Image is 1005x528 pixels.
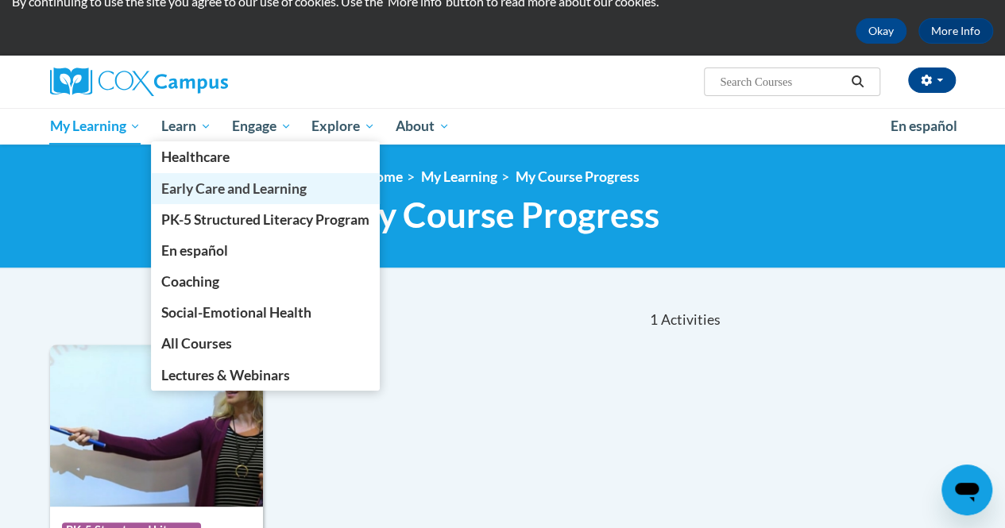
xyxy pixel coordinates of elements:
[421,168,497,185] a: My Learning
[660,311,720,329] span: Activities
[856,18,906,44] button: Okay
[650,311,658,329] span: 1
[396,117,450,136] span: About
[232,117,292,136] span: Engage
[38,108,968,145] div: Main menu
[161,148,230,165] span: Healthcare
[161,242,228,259] span: En español
[151,297,380,328] a: Social-Emotional Health
[151,235,380,266] a: En español
[151,173,380,204] a: Early Care and Learning
[161,335,232,352] span: All Courses
[365,168,403,185] a: Home
[222,108,302,145] a: Engage
[161,211,369,228] span: PK-5 Structured Literacy Program
[50,67,336,96] a: Cox Campus
[718,72,845,91] input: Search Courses
[941,464,992,515] iframe: Button to launch messaging window
[151,360,380,391] a: Lectures & Webinars
[311,117,375,136] span: Explore
[161,367,290,383] span: Lectures & Webinars
[161,304,311,321] span: Social-Emotional Health
[918,18,993,44] a: More Info
[151,141,380,172] a: Healthcare
[891,118,957,134] span: En español
[346,194,659,236] span: My Course Progress
[40,108,152,145] a: My Learning
[151,266,380,297] a: Coaching
[50,67,228,96] img: Cox Campus
[161,273,219,290] span: Coaching
[908,67,956,93] button: Account Settings
[151,328,380,359] a: All Courses
[151,204,380,235] a: PK-5 Structured Literacy Program
[49,117,141,136] span: My Learning
[161,180,307,197] span: Early Care and Learning
[516,168,640,185] a: My Course Progress
[880,110,968,143] a: En español
[385,108,460,145] a: About
[151,108,222,145] a: Learn
[50,345,263,507] img: Course Logo
[301,108,385,145] a: Explore
[845,72,869,91] button: Search
[161,117,211,136] span: Learn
